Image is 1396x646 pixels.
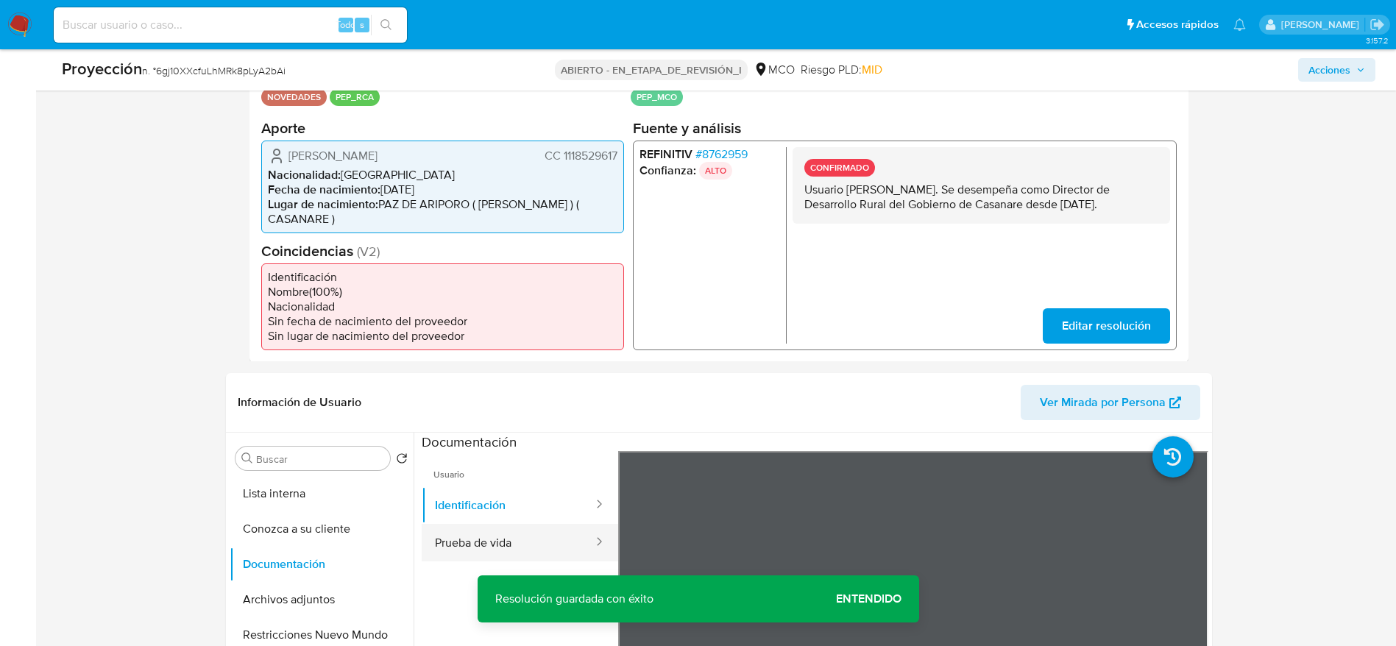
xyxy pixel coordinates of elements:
[142,63,156,78] font: n. °
[1298,58,1375,82] button: Acciones
[396,452,408,469] button: Volver al orden por defecto
[1281,18,1364,32] p: ext_royacach@mercadolibre.com
[230,582,414,617] button: Archivos adjuntos
[801,62,882,78] span: Riesgo PLD:
[156,63,286,78] font: 6gj10XXcfuLhMRk8pLyA2bAi
[256,452,384,466] input: Buscar
[561,63,742,77] font: ABIERTO - EN_ETAPA_DE_REVISIÓN_I
[230,476,414,511] button: Lista interna
[1370,17,1385,32] a: Salir
[862,61,882,78] span: MID
[1233,18,1246,31] a: Notificaciones
[230,511,414,547] button: Conozca a su cliente
[768,61,795,77] font: MCO
[230,547,414,582] button: Documentación
[1021,385,1200,420] button: Ver Mirada por Persona
[1366,35,1389,46] font: 3.157.2
[1040,385,1166,420] span: Ver Mirada por Persona
[1308,58,1350,82] span: Acciones
[241,452,253,464] button: Buscar
[54,15,407,35] input: Buscar usuario o caso...
[238,395,361,410] h1: Información de Usuario
[371,15,401,35] button: icono de búsqueda
[336,18,355,32] font: Todo
[360,18,364,32] font: s
[1136,17,1219,32] span: Accesos rápidos
[62,57,142,80] font: Proyección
